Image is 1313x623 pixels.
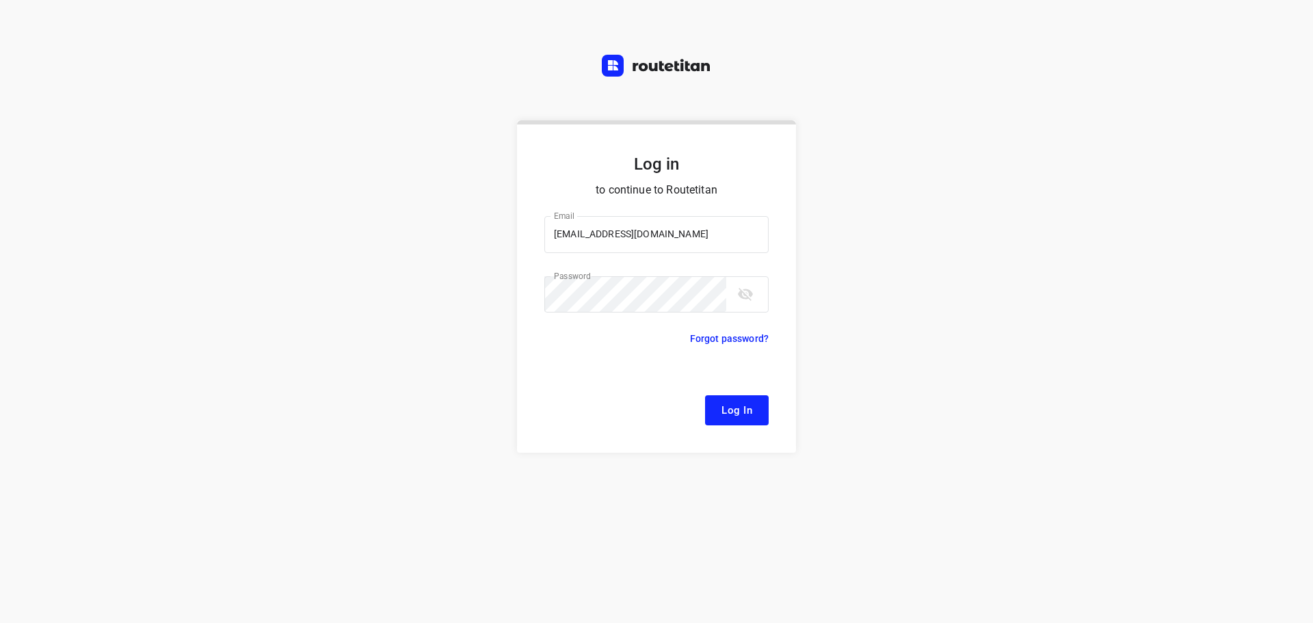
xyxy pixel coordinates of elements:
[544,153,769,175] h5: Log in
[602,55,711,77] img: Routetitan
[690,330,769,347] p: Forgot password?
[721,401,752,419] span: Log In
[732,280,759,308] button: toggle password visibility
[705,395,769,425] button: Log In
[544,181,769,200] p: to continue to Routetitan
